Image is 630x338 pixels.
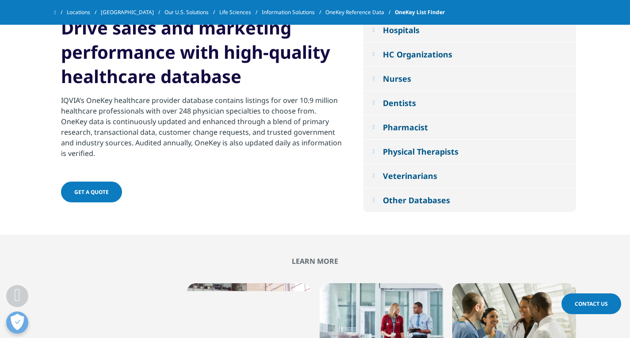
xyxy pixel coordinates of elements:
[61,15,344,95] h3: Drive sales and marketing performance with high-quality healthcare database
[363,140,576,163] button: Physical Therapists
[363,91,576,115] button: Dentists
[363,188,576,212] button: Other Databases
[363,115,576,139] button: Pharmacist
[325,4,395,20] a: OneKey Reference Data
[575,300,608,308] span: Contact Us
[363,164,576,188] button: Veterinarians
[383,171,437,181] div: Veterinarians
[61,182,122,202] a: GET A QUOTE
[101,4,164,20] a: [GEOGRAPHIC_DATA]
[383,195,450,205] div: Other Databases
[383,98,416,108] div: Dentists
[383,25,420,35] div: Hospitals
[262,4,325,20] a: Information Solutions
[395,4,445,20] span: OneKey List Finder
[54,257,576,266] h2: LEARN MORE
[219,4,262,20] a: Life Sciences
[164,4,219,20] a: Our U.S. Solutions
[74,188,109,196] span: GET A QUOTE
[383,146,458,157] div: Physical Therapists
[363,18,576,42] button: Hospitals
[363,42,576,66] button: HC Organizations
[383,73,411,84] div: Nurses
[383,49,452,60] div: HC Organizations
[383,122,428,133] div: Pharmacist
[561,293,621,314] a: Contact Us
[61,95,344,164] p: IQVIA’s OneKey healthcare provider database contains listings for over 10.9 million healthcare pr...
[6,311,28,334] button: Open Preferences
[67,4,101,20] a: Locations
[363,67,576,91] button: Nurses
